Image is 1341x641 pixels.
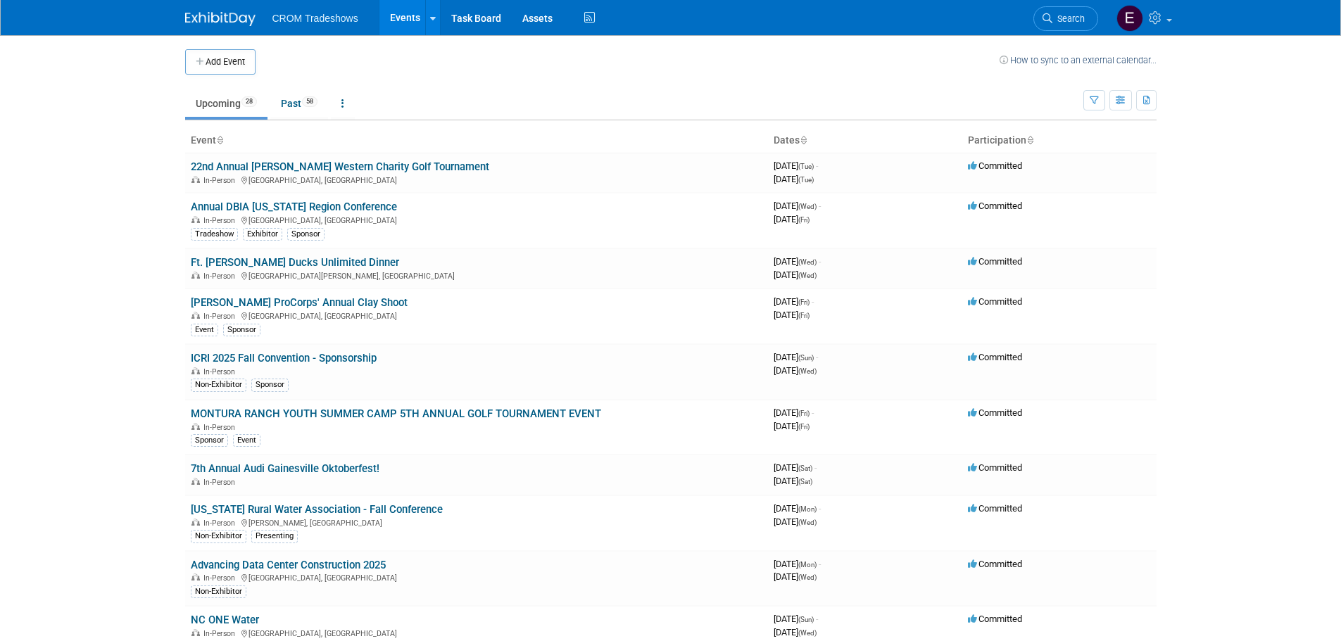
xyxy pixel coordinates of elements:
span: - [816,614,818,624]
img: In-Person Event [191,573,200,580]
span: In-Person [203,312,239,321]
span: In-Person [203,478,239,487]
span: (Sat) [798,464,812,472]
div: [GEOGRAPHIC_DATA], [GEOGRAPHIC_DATA] [191,214,762,225]
img: Eden Burleigh [1116,5,1143,32]
span: - [819,503,821,514]
span: - [816,352,818,362]
a: NC ONE Water [191,614,259,626]
span: (Wed) [798,203,817,210]
span: In-Person [203,176,239,185]
img: ExhibitDay [185,12,256,26]
span: - [812,296,814,307]
span: Committed [968,201,1022,211]
img: In-Person Event [191,519,200,526]
a: Ft. [PERSON_NAME] Ducks Unlimited Dinner [191,256,399,269]
div: [GEOGRAPHIC_DATA][PERSON_NAME], [GEOGRAPHIC_DATA] [191,269,762,281]
span: [DATE] [774,516,817,527]
a: Sort by Participation Type [1026,134,1033,146]
span: (Wed) [798,258,817,266]
img: In-Person Event [191,478,200,485]
span: Committed [968,407,1022,418]
div: [GEOGRAPHIC_DATA], [GEOGRAPHIC_DATA] [191,627,762,638]
a: Advancing Data Center Construction 2025 [191,559,386,571]
span: [DATE] [774,269,817,280]
span: [DATE] [774,614,818,624]
img: In-Person Event [191,216,200,223]
div: Exhibitor [243,228,282,241]
span: (Mon) [798,505,817,513]
div: Sponsor [287,228,325,241]
span: [DATE] [774,310,810,320]
div: Non-Exhibitor [191,585,246,598]
span: Committed [968,559,1022,569]
span: [DATE] [774,201,821,211]
span: In-Person [203,423,239,432]
div: [GEOGRAPHIC_DATA], [GEOGRAPHIC_DATA] [191,571,762,583]
a: Past58 [270,90,328,117]
a: Sort by Start Date [800,134,807,146]
span: (Mon) [798,561,817,569]
th: Participation [962,129,1157,153]
span: - [816,160,818,171]
img: In-Person Event [191,312,200,319]
span: Committed [968,256,1022,267]
a: ICRI 2025 Fall Convention - Sponsorship [191,352,377,364]
span: (Tue) [798,176,814,184]
div: Event [233,434,260,447]
a: 7th Annual Audi Gainesville Oktoberfest! [191,462,379,475]
div: Sponsor [223,324,260,336]
div: [GEOGRAPHIC_DATA], [GEOGRAPHIC_DATA] [191,174,762,185]
span: (Tue) [798,163,814,170]
div: Presenting [251,530,298,542]
span: 58 [302,96,317,107]
div: [PERSON_NAME], [GEOGRAPHIC_DATA] [191,516,762,528]
div: Tradeshow [191,228,238,241]
span: - [812,407,814,418]
div: Non-Exhibitor [191,530,246,542]
th: Dates [768,129,962,153]
a: Upcoming28 [185,90,267,117]
span: [DATE] [774,503,821,514]
span: (Fri) [798,216,810,224]
div: Event [191,324,218,336]
span: [DATE] [774,462,817,473]
span: [DATE] [774,365,817,376]
a: MONTURA RANCH YOUTH SUMMER CAMP 5TH ANNUAL GOLF TOURNAMENT EVENT [191,407,601,420]
span: Committed [968,296,1022,307]
th: Event [185,129,768,153]
span: (Fri) [798,410,810,417]
span: [DATE] [774,160,818,171]
div: Non-Exhibitor [191,379,246,391]
span: Committed [968,352,1022,362]
span: In-Person [203,216,239,225]
span: [DATE] [774,559,821,569]
span: - [814,462,817,473]
a: 22nd Annual [PERSON_NAME] Western Charity Golf Tournament [191,160,489,173]
a: Search [1033,6,1098,31]
span: (Wed) [798,629,817,637]
img: In-Person Event [191,176,200,183]
span: - [819,559,821,569]
button: Add Event [185,49,256,75]
span: [DATE] [774,421,810,431]
span: [DATE] [774,296,814,307]
span: Committed [968,614,1022,624]
span: [DATE] [774,571,817,582]
img: In-Person Event [191,272,200,279]
span: (Fri) [798,298,810,306]
span: In-Person [203,519,239,528]
div: Sponsor [251,379,289,391]
span: Committed [968,462,1022,473]
span: (Fri) [798,312,810,319]
span: (Sun) [798,354,814,362]
span: [DATE] [774,256,821,267]
span: In-Person [203,272,239,281]
a: Sort by Event Name [216,134,223,146]
span: (Wed) [798,272,817,279]
span: In-Person [203,629,239,638]
img: In-Person Event [191,423,200,430]
span: In-Person [203,573,239,583]
span: - [819,201,821,211]
img: In-Person Event [191,367,200,374]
